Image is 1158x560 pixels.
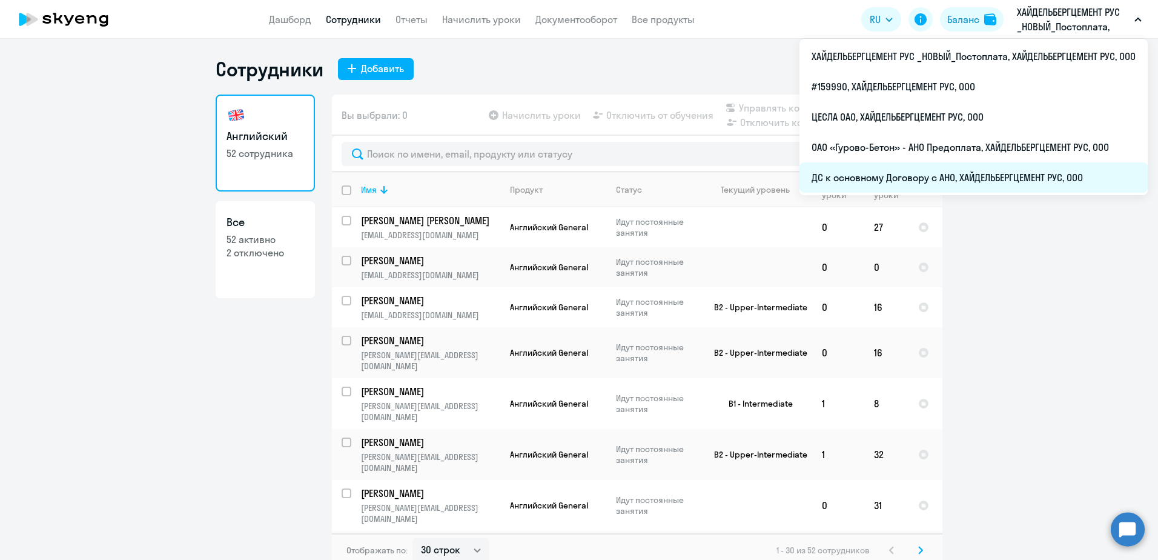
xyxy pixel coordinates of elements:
td: 0 [812,287,864,327]
a: Начислить уроки [442,13,521,25]
p: Идут постоянные занятия [616,444,699,465]
p: [PERSON_NAME][EMAIL_ADDRESS][DOMAIN_NAME] [361,452,500,473]
p: [EMAIL_ADDRESS][DOMAIN_NAME] [361,230,500,241]
div: Статус [616,184,642,195]
h3: Все [227,215,304,230]
a: [PERSON_NAME] [361,294,500,307]
a: [PERSON_NAME] [361,487,500,500]
p: [PERSON_NAME] [361,385,498,398]
p: [PERSON_NAME] [361,294,498,307]
a: Дашборд [269,13,311,25]
h3: Английский [227,128,304,144]
div: Имя [361,184,377,195]
span: Английский General [510,302,588,313]
span: Английский General [510,449,588,460]
a: Документооборот [535,13,617,25]
div: Текущий уровень [709,184,812,195]
div: Продукт [510,184,543,195]
span: Английский General [510,500,588,511]
td: B2 - Upper-Intermediate [700,287,812,327]
td: 0 [812,480,864,531]
span: Отображать по: [346,545,408,556]
img: english [227,105,246,125]
button: ХАЙДЕЛЬБЕРГЦЕМЕНТ РУС _НОВЫЙ_Постоплата, ХАЙДЕЛЬБЕРГЦЕМЕНТ РУС, ООО [1011,5,1148,34]
div: Имя [361,184,500,195]
div: Статус [616,184,699,195]
a: [PERSON_NAME] [361,436,500,449]
p: [PERSON_NAME] [361,334,498,347]
div: Текущий уровень [721,184,790,195]
a: Все продукты [632,13,695,25]
button: Добавить [338,58,414,80]
p: [PERSON_NAME][EMAIL_ADDRESS][DOMAIN_NAME] [361,401,500,422]
td: B1 - Intermediate [700,378,812,429]
div: Продукт [510,184,606,195]
td: 16 [864,287,908,327]
span: Вы выбрали: 0 [342,108,408,122]
p: Идут постоянные занятия [616,256,699,278]
a: [PERSON_NAME] [PERSON_NAME] [361,214,500,227]
a: Английский52 сотрудника [216,95,315,192]
span: 1 - 30 из 52 сотрудников [776,545,870,556]
a: [PERSON_NAME] [361,334,500,347]
td: 32 [864,429,908,480]
td: 8 [864,378,908,429]
img: balance [984,13,996,25]
span: Английский General [510,222,588,233]
td: 0 [812,207,864,247]
input: Поиск по имени, email, продукту или статусу [342,142,933,166]
p: [PERSON_NAME] [361,254,498,267]
p: Идут постоянные занятия [616,495,699,516]
td: 1 [812,378,864,429]
td: 31 [864,480,908,531]
span: Английский General [510,347,588,358]
p: [PERSON_NAME] [PERSON_NAME] [361,214,498,227]
button: Балансbalance [940,7,1004,32]
p: [EMAIL_ADDRESS][DOMAIN_NAME] [361,310,500,321]
span: RU [870,12,881,27]
td: B2 - Upper-Intermediate [700,327,812,378]
p: [PERSON_NAME][EMAIL_ADDRESS][DOMAIN_NAME] [361,502,500,524]
span: Английский General [510,398,588,409]
a: [PERSON_NAME] [361,254,500,267]
p: Идут постоянные занятия [616,342,699,364]
td: 1 [812,429,864,480]
a: Отчеты [395,13,428,25]
p: [PERSON_NAME][EMAIL_ADDRESS][DOMAIN_NAME] [361,350,500,372]
p: 52 активно [227,233,304,246]
ul: RU [799,39,1148,195]
td: 0 [812,327,864,378]
div: Баланс [947,12,979,27]
p: 52 сотрудника [227,147,304,160]
td: B2 - Upper-Intermediate [700,429,812,480]
td: 0 [864,247,908,287]
a: Все52 активно2 отключено [216,201,315,298]
p: Идут постоянные занятия [616,296,699,318]
button: RU [861,7,901,32]
p: ХАЙДЕЛЬБЕРГЦЕМЕНТ РУС _НОВЫЙ_Постоплата, ХАЙДЕЛЬБЕРГЦЕМЕНТ РУС, ООО [1017,5,1130,34]
td: 16 [864,327,908,378]
td: 0 [812,247,864,287]
span: Английский General [510,262,588,273]
p: [PERSON_NAME] [361,436,498,449]
h1: Сотрудники [216,57,323,81]
td: 27 [864,207,908,247]
p: [PERSON_NAME] [361,487,498,500]
a: Сотрудники [326,13,381,25]
p: [EMAIL_ADDRESS][DOMAIN_NAME] [361,270,500,281]
p: Идут постоянные занятия [616,216,699,238]
div: Добавить [361,61,404,76]
p: Идут постоянные занятия [616,393,699,415]
p: 2 отключено [227,246,304,259]
a: [PERSON_NAME] [361,385,500,398]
